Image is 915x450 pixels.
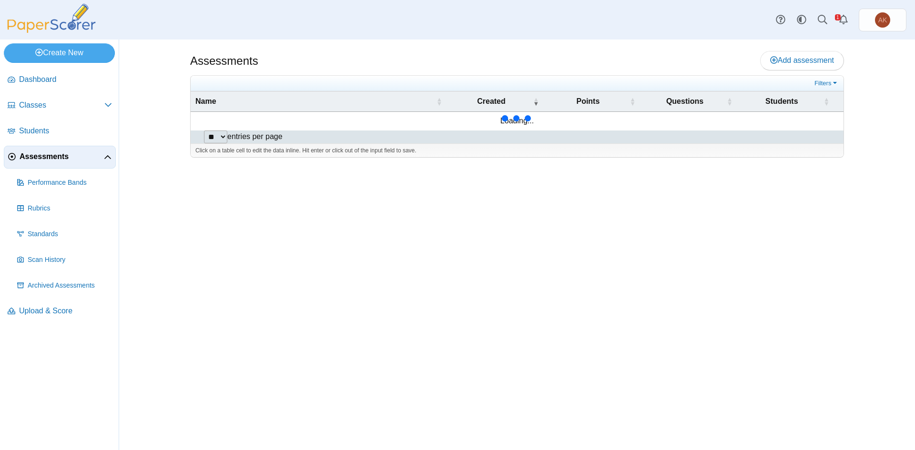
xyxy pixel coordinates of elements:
a: Classes [4,94,116,117]
span: Questions : Activate to sort [727,97,732,106]
span: Rubrics [28,204,112,213]
span: Students [19,126,112,136]
span: Dashboard [19,74,112,85]
span: Assessments [20,151,104,162]
span: Created : Activate to remove sorting [533,97,539,106]
span: Name : Activate to sort [436,97,442,106]
a: Scan History [13,249,116,271]
span: Classes [19,100,104,110]
h1: Assessments [190,53,258,69]
span: Students [742,96,822,107]
a: Anna Kostouki [859,9,906,31]
span: Anna Kostouki [878,17,887,23]
a: Create New [4,43,115,62]
a: Performance Bands [13,171,116,194]
div: Click on a table cell to edit the data inline. Hit enter or click out of the input field to save. [191,143,844,158]
a: Archived Assessments [13,274,116,297]
span: Performance Bands [28,178,112,188]
span: Points : Activate to sort [630,97,635,106]
a: Standards [13,223,116,246]
span: Students : Activate to sort [823,97,829,106]
span: Upload & Score [19,306,112,316]
label: entries per page [227,132,283,140]
a: Assessments [4,146,116,169]
a: Filters [812,79,841,88]
a: Add assessment [760,51,844,70]
span: Points [549,96,628,107]
a: Dashboard [4,69,116,91]
a: Students [4,120,116,143]
a: Alerts [833,10,854,30]
img: PaperScorer [4,4,99,33]
a: PaperScorer [4,26,99,34]
span: Standards [28,230,112,239]
a: Upload & Score [4,300,116,323]
span: Add assessment [770,56,834,64]
a: Rubrics [13,197,116,220]
span: Created [451,96,531,107]
span: Anna Kostouki [875,12,890,28]
span: Archived Assessments [28,281,112,290]
span: Name [195,96,434,107]
span: Questions [645,96,724,107]
span: Scan History [28,255,112,265]
td: Loading... [191,112,844,130]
